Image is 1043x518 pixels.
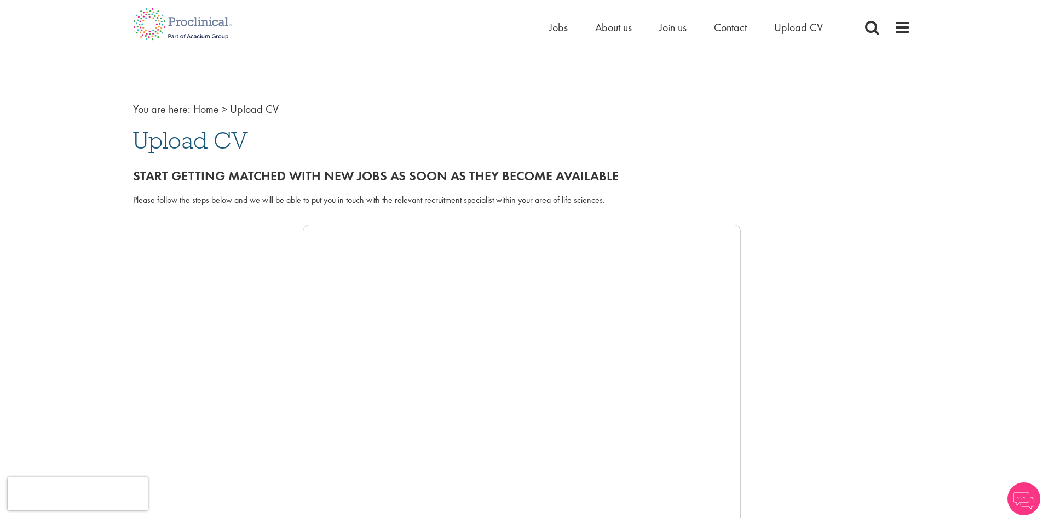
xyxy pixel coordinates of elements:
[222,102,227,116] span: >
[659,20,687,35] a: Join us
[133,169,911,183] h2: Start getting matched with new jobs as soon as they become available
[193,102,219,116] a: breadcrumb link
[774,20,823,35] a: Upload CV
[714,20,747,35] a: Contact
[133,126,248,155] span: Upload CV
[133,194,911,207] div: Please follow the steps below and we will be able to put you in touch with the relevant recruitme...
[595,20,632,35] a: About us
[549,20,568,35] a: Jobs
[8,477,148,510] iframe: reCAPTCHA
[230,102,279,116] span: Upload CV
[1007,482,1040,515] img: Chatbot
[133,102,191,116] span: You are here:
